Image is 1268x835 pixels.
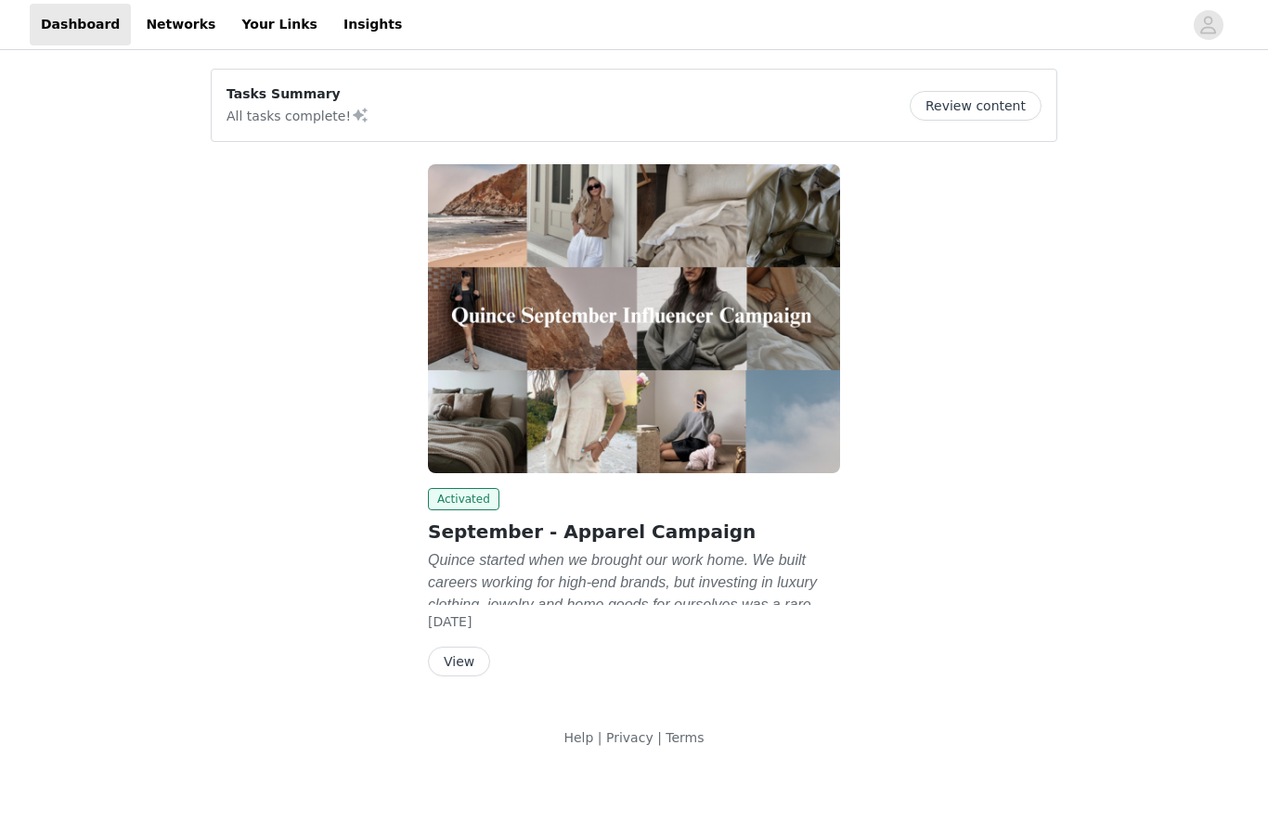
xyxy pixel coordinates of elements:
[428,647,490,676] button: View
[428,552,823,679] em: Quince started when we brought our work home. We built careers working for high-end brands, but i...
[428,488,499,510] span: Activated
[30,4,131,45] a: Dashboard
[226,84,369,104] p: Tasks Summary
[332,4,413,45] a: Insights
[428,518,840,546] h2: September - Apparel Campaign
[135,4,226,45] a: Networks
[428,655,490,669] a: View
[428,164,840,473] img: Quince
[666,730,704,745] a: Terms
[230,4,329,45] a: Your Links
[910,91,1042,121] button: Review content
[657,730,662,745] span: |
[428,614,472,629] span: [DATE]
[563,730,593,745] a: Help
[598,730,602,745] span: |
[1199,10,1217,40] div: avatar
[226,104,369,126] p: All tasks complete!
[606,730,653,745] a: Privacy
